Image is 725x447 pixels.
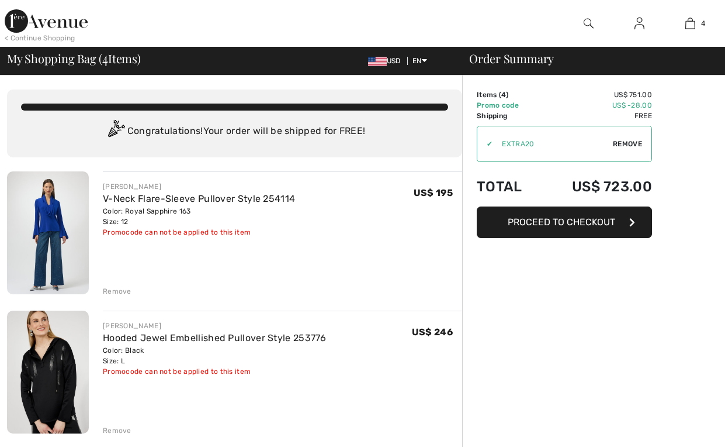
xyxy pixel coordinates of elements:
span: Proceed to Checkout [508,216,615,228]
span: 4 [701,18,705,29]
img: 1ère Avenue [5,9,88,33]
img: Hooded Jewel Embellished Pullover Style 253776 [7,311,89,434]
input: Promo code [492,126,613,161]
div: ✔ [477,139,492,149]
div: [PERSON_NAME] [103,321,327,331]
a: 4 [665,16,715,30]
div: Promocode can not be applied to this item [103,227,295,238]
span: EN [412,57,427,65]
a: Hooded Jewel Embellished Pullover Style 253776 [103,332,327,343]
td: Total [477,167,540,207]
button: Proceed to Checkout [477,207,652,238]
td: US$ 751.00 [540,90,652,100]
td: Free [540,111,652,121]
div: Congratulations! Your order will be shipped for FREE! [21,120,448,143]
div: Promocode can not be applied to this item [103,366,327,377]
div: Color: Black Size: L [103,345,327,366]
span: My Shopping Bag ( Items) [7,53,141,64]
a: Sign In [625,16,654,31]
img: My Bag [685,16,695,30]
div: Color: Royal Sapphire 163 Size: 12 [103,206,295,227]
img: V-Neck Flare-Sleeve Pullover Style 254114 [7,171,89,294]
span: US$ 195 [414,187,453,198]
span: 4 [102,50,108,65]
span: USD [368,57,405,65]
td: US$ -28.00 [540,100,652,111]
td: US$ 723.00 [540,167,652,207]
td: Promo code [477,100,540,111]
td: Shipping [477,111,540,121]
span: US$ 246 [412,326,453,338]
span: Remove [613,139,642,149]
img: My Info [634,16,644,30]
td: Items ( ) [477,90,540,100]
div: Order Summary [455,53,718,64]
img: search the website [584,16,594,30]
div: < Continue Shopping [5,33,75,43]
span: 4 [501,91,506,99]
div: [PERSON_NAME] [103,181,295,192]
a: V-Neck Flare-Sleeve Pullover Style 254114 [103,193,295,204]
div: Remove [103,425,131,436]
img: Congratulation2.svg [104,120,127,143]
div: Remove [103,286,131,297]
img: US Dollar [368,57,387,66]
